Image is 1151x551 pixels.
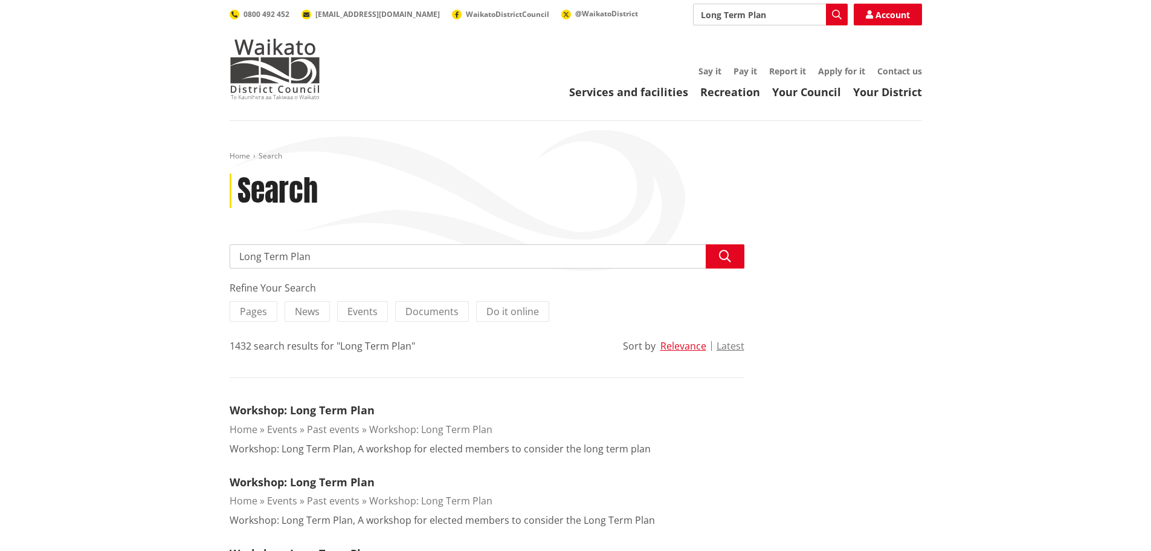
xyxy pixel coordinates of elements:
button: Relevance [660,341,706,351]
div: Refine Your Search [230,281,744,295]
a: Say it [698,65,721,77]
a: Contact us [877,65,922,77]
a: Past events [307,423,359,436]
span: @WaikatoDistrict [575,8,638,19]
span: Search [259,151,282,161]
span: 0800 492 452 [243,9,289,19]
h1: Search [237,174,318,209]
div: Sort by [623,339,656,353]
span: News [295,305,320,318]
nav: breadcrumb [230,151,922,161]
a: Your District [853,85,922,99]
a: 0800 492 452 [230,9,289,19]
a: Services and facilities [569,85,688,99]
a: Workshop: Long Term Plan [369,494,492,507]
input: Search input [693,4,848,25]
a: Home [230,494,257,507]
a: Past events [307,494,359,507]
a: Apply for it [818,65,865,77]
a: Workshop: Long Term Plan [369,423,492,436]
a: Account [854,4,922,25]
a: Workshop: Long Term Plan [230,403,375,417]
button: Latest [717,341,744,351]
a: Events [267,494,297,507]
span: WaikatoDistrictCouncil [466,9,549,19]
a: Your Council [772,85,841,99]
a: Recreation [700,85,760,99]
a: Report it [769,65,806,77]
a: Home [230,423,257,436]
p: Workshop: Long Term Plan, A workshop for elected members to consider the Long Term Plan [230,513,655,527]
a: Workshop: Long Term Plan [230,475,375,489]
img: Waikato District Council - Te Kaunihera aa Takiwaa o Waikato [230,39,320,99]
input: Search input [230,244,744,269]
a: [EMAIL_ADDRESS][DOMAIN_NAME] [301,9,440,19]
p: Workshop: Long Term Plan, A workshop for elected members to consider the long term plan [230,442,651,456]
a: Pay it [733,65,757,77]
span: [EMAIL_ADDRESS][DOMAIN_NAME] [315,9,440,19]
span: Pages [240,305,267,318]
a: @WaikatoDistrict [561,8,638,19]
span: Documents [405,305,459,318]
a: Events [267,423,297,436]
span: Events [347,305,378,318]
a: WaikatoDistrictCouncil [452,9,549,19]
span: Do it online [486,305,539,318]
a: Home [230,151,250,161]
div: 1432 search results for "Long Term Plan" [230,339,415,353]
